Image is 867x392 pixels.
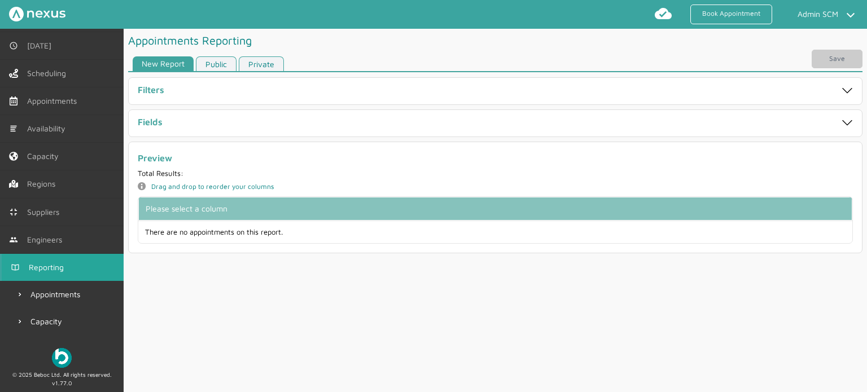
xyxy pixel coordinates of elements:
[9,308,124,335] a: Capacity
[27,179,60,188] span: Regions
[29,263,68,272] span: Reporting
[9,335,124,362] a: Availability
[138,221,852,243] td: There are no appointments on this report.
[133,56,194,72] a: New Report
[151,182,274,191] span: Drag and drop to reorder your columns
[30,317,67,326] span: Capacity
[9,96,18,105] img: appointments-left-menu.svg
[9,69,18,78] img: scheduling-left-menu.svg
[690,5,772,24] a: Book Appointment
[30,290,85,299] span: Appointments
[812,50,862,68] a: Save
[133,82,857,100] a: Filters
[27,96,81,105] span: Appointments
[27,69,71,78] span: Scheduling
[11,263,20,272] img: md-book.svg
[9,281,124,308] a: Appointments
[138,117,163,127] label: Fields
[133,114,857,132] a: Fields
[9,235,18,244] img: md-people.svg
[9,152,18,161] img: capacity-left-menu.svg
[27,208,64,217] span: Suppliers
[9,41,18,50] img: md-time.svg
[27,124,70,133] span: Availability
[128,29,252,52] h1: Appointments Reporting
[52,348,72,368] img: Beboc Logo
[9,124,18,133] img: md-list.svg
[239,56,284,72] a: Private
[138,197,852,221] th: Please select a column
[9,208,18,217] img: md-contract.svg
[27,235,67,244] span: Engineers
[9,179,18,188] img: regions.left-menu.svg
[138,151,853,165] label: Preview
[9,7,65,21] img: Nexus
[138,85,164,95] label: Filters
[27,41,56,50] span: [DATE]
[27,152,63,161] span: Capacity
[138,169,183,178] span: Total Results:
[654,5,672,23] img: md-cloud-done.svg
[196,56,237,72] a: Public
